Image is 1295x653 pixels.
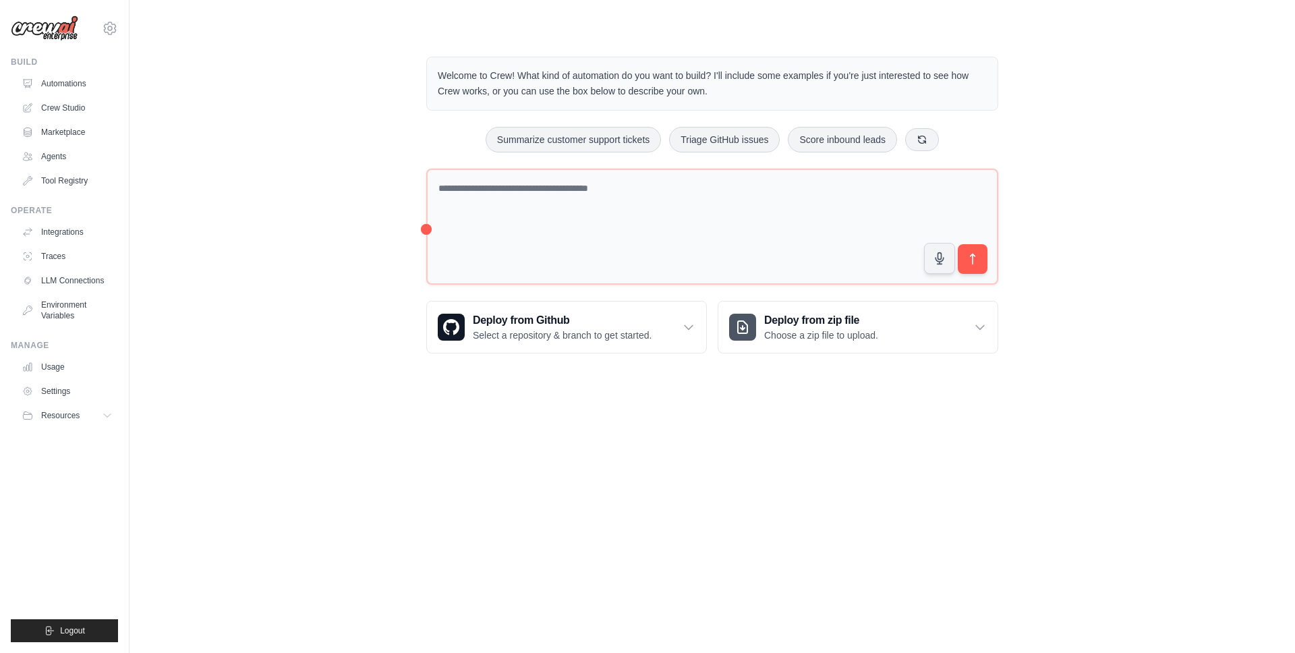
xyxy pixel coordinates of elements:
button: Logout [11,619,118,642]
h3: Deploy from zip file [764,312,878,329]
a: Crew Studio [16,97,118,119]
a: Integrations [16,221,118,243]
p: Welcome to Crew! What kind of automation do you want to build? I'll include some examples if you'... [438,68,987,99]
a: Agents [16,146,118,167]
a: Marketplace [16,121,118,143]
div: Operate [11,205,118,216]
p: Select a repository & branch to get started. [473,329,652,342]
button: Score inbound leads [788,127,897,152]
a: LLM Connections [16,270,118,291]
a: Traces [16,246,118,267]
button: Summarize customer support tickets [486,127,661,152]
a: Tool Registry [16,170,118,192]
div: Manage [11,340,118,351]
a: Environment Variables [16,294,118,326]
a: Usage [16,356,118,378]
a: Automations [16,73,118,94]
button: Resources [16,405,118,426]
button: Triage GitHub issues [669,127,780,152]
p: Choose a zip file to upload. [764,329,878,342]
div: Build [11,57,118,67]
img: Logo [11,16,78,41]
h3: Deploy from Github [473,312,652,329]
span: Resources [41,410,80,421]
span: Logout [60,625,85,636]
a: Settings [16,380,118,402]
